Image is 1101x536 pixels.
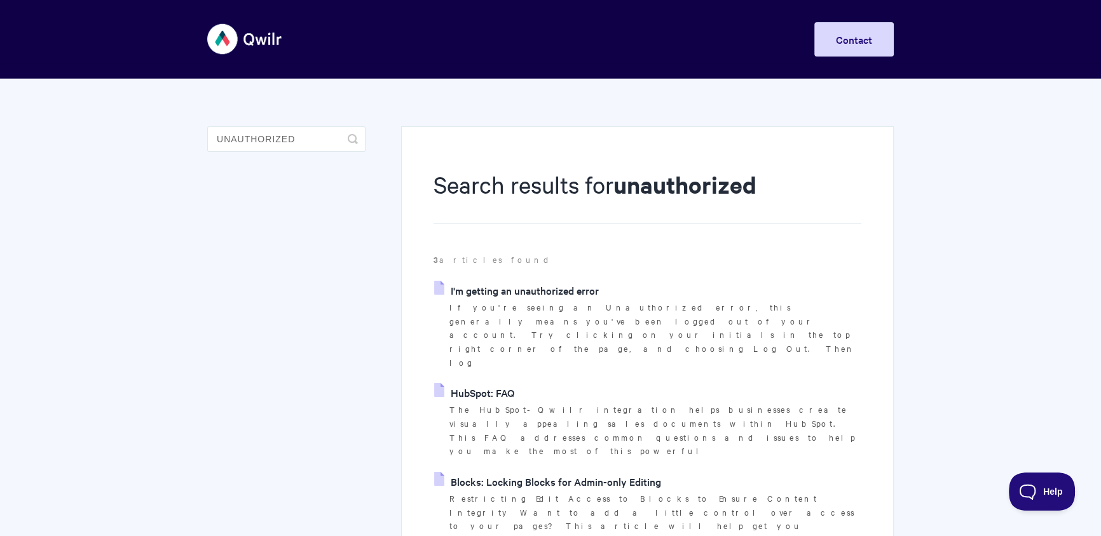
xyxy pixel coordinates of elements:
[434,168,861,224] h1: Search results for
[814,22,894,57] a: Contact
[207,126,366,152] input: Search
[434,472,661,491] a: Blocks: Locking Blocks for Admin-only Editing
[434,383,514,402] a: HubSpot: FAQ
[207,15,283,63] img: Qwilr Help Center
[613,169,756,200] strong: unauthorized
[434,253,439,265] strong: 3
[434,253,861,267] p: articles found
[449,403,861,458] p: The HubSpot-Qwilr integration helps businesses create visually appealing sales documents within H...
[1009,472,1076,511] iframe: Toggle Customer Support
[449,300,861,370] p: If you're seeing an Unauthorized error, this generally means you've been logged out of your accou...
[434,281,599,300] a: I'm getting an unauthorized error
